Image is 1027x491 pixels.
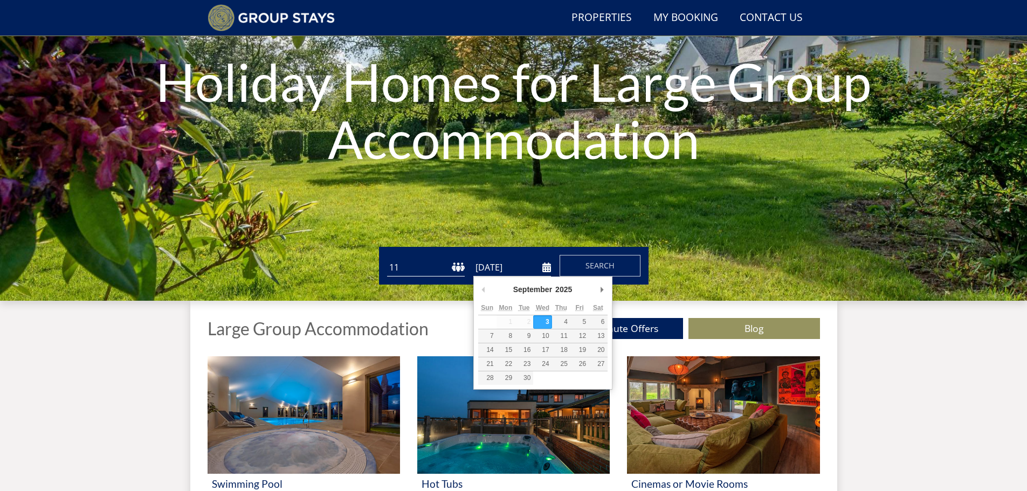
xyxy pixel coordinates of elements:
[478,357,497,371] button: 21
[555,304,567,312] abbr: Thursday
[570,343,589,357] button: 19
[593,304,603,312] abbr: Saturday
[422,478,605,489] h3: Hot Tubs
[570,329,589,343] button: 12
[478,371,497,385] button: 28
[552,357,570,371] button: 25
[478,329,497,343] button: 7
[536,304,549,312] abbr: Wednesday
[497,357,515,371] button: 22
[554,281,574,298] div: 2025
[567,6,636,30] a: Properties
[512,281,554,298] div: September
[585,260,615,271] span: Search
[478,343,497,357] button: 14
[481,304,493,312] abbr: Sunday
[499,304,513,312] abbr: Monday
[473,259,551,276] input: Arrival Date
[631,478,815,489] h3: Cinemas or Movie Rooms
[497,329,515,343] button: 8
[478,281,489,298] button: Previous Month
[533,315,552,329] button: 3
[154,32,873,189] h1: Holiday Homes for Large Group Accommodation
[417,356,610,474] img: 'Hot Tubs' - Large Group Accommodation Holiday Ideas
[589,343,607,357] button: 20
[533,343,552,357] button: 17
[589,357,607,371] button: 27
[515,343,533,357] button: 16
[570,357,589,371] button: 26
[627,356,819,474] img: 'Cinemas or Movie Rooms' - Large Group Accommodation Holiday Ideas
[552,329,570,343] button: 11
[212,478,396,489] h3: Swimming Pool
[497,343,515,357] button: 15
[597,281,608,298] button: Next Month
[533,357,552,371] button: 24
[589,315,607,329] button: 6
[208,319,429,338] h1: Large Group Accommodation
[515,329,533,343] button: 9
[552,318,683,339] a: Last Minute Offers
[208,4,335,31] img: Group Stays
[533,329,552,343] button: 10
[560,255,640,276] button: Search
[497,371,515,385] button: 29
[570,315,589,329] button: 5
[688,318,820,339] a: Blog
[515,357,533,371] button: 23
[575,304,583,312] abbr: Friday
[589,329,607,343] button: 13
[208,356,400,474] img: 'Swimming Pool' - Large Group Accommodation Holiday Ideas
[515,371,533,385] button: 30
[519,304,529,312] abbr: Tuesday
[735,6,807,30] a: Contact Us
[649,6,722,30] a: My Booking
[552,343,570,357] button: 18
[552,315,570,329] button: 4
